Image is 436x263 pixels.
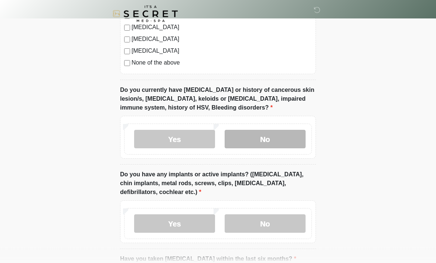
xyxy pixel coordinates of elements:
[134,215,215,233] label: Yes
[124,25,130,31] input: [MEDICAL_DATA]
[225,215,306,233] label: No
[124,37,130,43] input: [MEDICAL_DATA]
[132,23,312,32] label: [MEDICAL_DATA]
[132,35,312,44] label: [MEDICAL_DATA]
[132,59,312,68] label: None of the above
[124,49,130,55] input: [MEDICAL_DATA]
[120,86,316,113] label: Do you currently have [MEDICAL_DATA] or history of cancerous skin lesion/s, [MEDICAL_DATA], keloi...
[120,170,316,197] label: Do you have any implants or active implants? ([MEDICAL_DATA], chin implants, metal rods, screws, ...
[225,130,306,149] label: No
[124,60,130,66] input: None of the above
[134,130,215,149] label: Yes
[132,47,312,56] label: [MEDICAL_DATA]
[113,6,178,22] img: It's A Secret Med Spa Logo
